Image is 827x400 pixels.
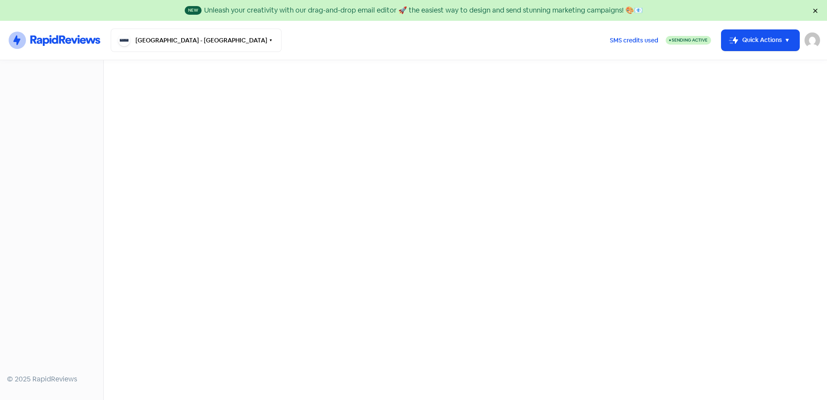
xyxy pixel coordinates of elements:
a: Sending Active [666,35,711,45]
span: Sending Active [672,37,708,43]
button: Quick Actions [721,30,799,51]
button: [GEOGRAPHIC_DATA] - [GEOGRAPHIC_DATA] [111,29,282,52]
span: New [185,6,202,15]
img: User [805,32,820,48]
span: SMS credits used [610,36,658,45]
a: SMS credits used [603,35,666,44]
div: Unleash your creativity with our drag-and-drop email editor 🚀 the easiest way to design and send ... [204,5,643,16]
div: © 2025 RapidReviews [7,374,96,384]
